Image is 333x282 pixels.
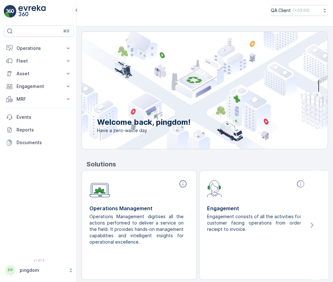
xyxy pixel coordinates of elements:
p: Events [16,114,71,120]
img: city illustration [53,32,328,149]
p: Documents [16,139,71,146]
button: QA Client(+03:00) [271,5,328,16]
img: module-icon [89,179,110,198]
span: v 1.47.3 [4,258,74,262]
p: Fleet [16,58,61,64]
a: Events [4,111,74,124]
div: PP [5,265,16,275]
p: MRF [16,96,61,102]
p: QA Client [271,7,291,14]
p: Welcome back, pingdom! [97,117,191,127]
p: ( +03:00 ) [293,8,310,13]
button: Engagement [4,80,74,93]
button: Operations [4,42,74,55]
img: logo_light-DOdMpM7g.png [18,5,46,18]
p: Operations [16,45,61,51]
p: Engagement [207,205,306,212]
p: Operations Management digitises all the actions performed to deliver a service on the field. It p... [89,213,184,245]
a: Reports [4,124,74,136]
span: Have a zero-waste day [97,127,191,134]
p: Engagement consists of all the activities for customer facing operations from order receipt to in... [207,213,301,232]
img: logo [4,5,16,18]
p: pingdom [20,267,65,273]
p: Engagement [16,83,61,90]
a: Documents [4,136,74,149]
img: module-icon [207,179,222,197]
button: PPpingdom [4,264,74,277]
p: Asset [16,70,61,77]
button: Fleet [4,55,74,67]
p: Operations Management [89,205,189,212]
p: Solutions [87,159,328,169]
button: Asset [4,67,74,80]
p: ⌘B [63,29,69,34]
p: Reports [16,127,71,133]
button: MRF [4,93,74,105]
